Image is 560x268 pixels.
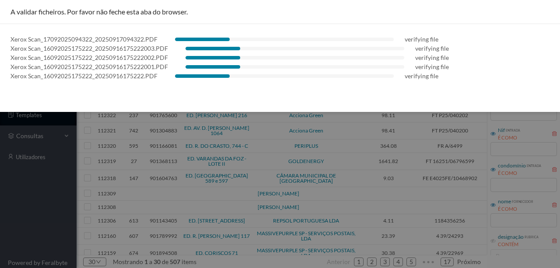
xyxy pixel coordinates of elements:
[415,53,449,62] div: verifying file
[10,7,549,17] div: A validar ficheiros. Por favor não feche esta aba do browser.
[10,53,168,62] div: Xerox Scan_16092025175222_20250916175222002.PDF
[10,62,168,71] div: Xerox Scan_16092025175222_20250916175222001.PDF
[415,62,449,71] div: verifying file
[10,44,168,53] div: Xerox Scan_16092025175222_20250916175222003.PDF
[415,44,449,53] div: verifying file
[10,35,157,44] div: Xerox Scan_17092025094322_20250917094322.PDF
[405,71,438,80] div: verifying file
[405,35,438,44] div: verifying file
[10,71,157,80] div: Xerox Scan_16092025175222_20250916175222.PDF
